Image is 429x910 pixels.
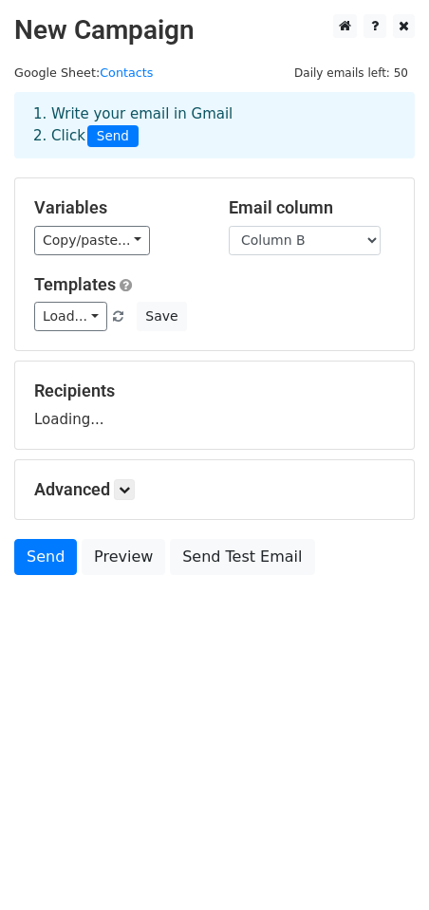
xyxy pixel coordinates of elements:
small: Google Sheet: [14,65,153,80]
a: Send Test Email [170,539,314,575]
a: Send [14,539,77,575]
a: Preview [82,539,165,575]
a: Copy/paste... [34,226,150,255]
a: Templates [34,274,116,294]
h5: Advanced [34,479,395,500]
button: Save [137,302,186,331]
a: Load... [34,302,107,331]
h5: Recipients [34,381,395,401]
h5: Email column [229,197,395,218]
div: Loading... [34,381,395,430]
span: Daily emails left: 50 [288,63,415,84]
a: Contacts [100,65,153,80]
h2: New Campaign [14,14,415,46]
div: 1. Write your email in Gmail 2. Click [19,103,410,147]
a: Daily emails left: 50 [288,65,415,80]
span: Send [87,125,139,148]
h5: Variables [34,197,200,218]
